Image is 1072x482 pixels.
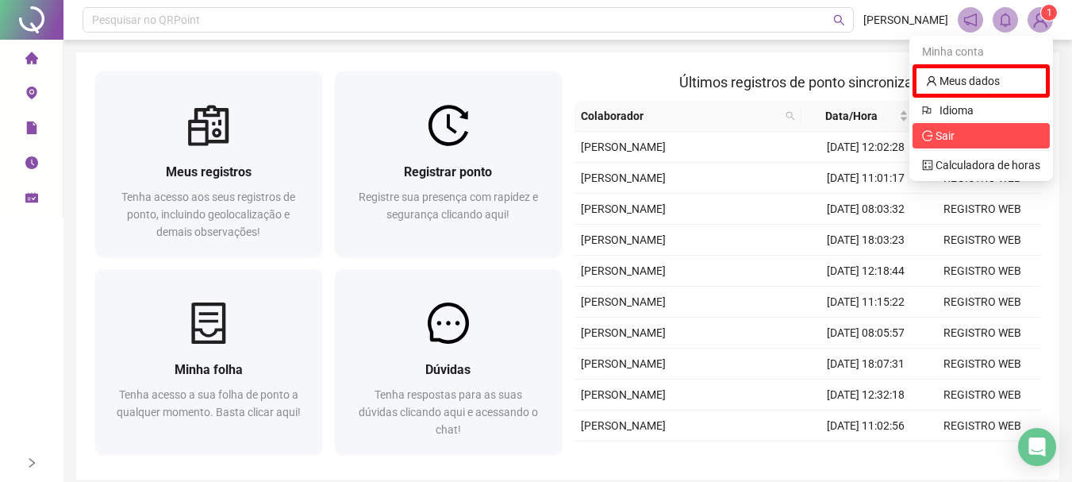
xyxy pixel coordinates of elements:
td: REGISTRO WEB [924,194,1040,225]
span: [PERSON_NAME] [581,141,666,153]
td: [DATE] 08:03:32 [807,194,924,225]
span: [PERSON_NAME] [581,419,666,432]
span: [PERSON_NAME] [581,202,666,215]
span: right [26,457,37,469]
td: REGISTRO WEB [924,442,1040,472]
span: Minha folha [175,362,243,377]
span: Idioma [939,102,1031,119]
span: [PERSON_NAME] [863,11,948,29]
td: REGISTRO WEB [924,411,1040,442]
span: Últimos registros de ponto sincronizados [679,74,936,91]
td: [DATE] 18:03:23 [807,225,924,256]
span: Meus registros [166,164,252,179]
span: bell [998,13,1012,27]
img: 90494 [1028,8,1052,32]
span: environment [25,79,38,111]
td: [DATE] 11:02:56 [807,411,924,442]
span: flag [922,102,933,119]
td: [DATE] 12:18:44 [807,256,924,287]
div: Minha conta [913,39,1050,64]
span: logout [922,130,933,141]
td: [DATE] 08:05:57 [807,318,924,349]
span: 1 [1047,7,1052,18]
td: REGISTRO WEB [924,380,1040,411]
td: REGISTRO WEB [924,287,1040,318]
td: [DATE] 08:02:58 [807,442,924,472]
span: Tenha respostas para as suas dúvidas clicando aqui e acessando o chat! [359,388,538,436]
span: file [25,114,38,146]
span: schedule [25,184,38,216]
span: Tenha acesso aos seus registros de ponto, incluindo geolocalização e demais observações! [121,191,295,238]
td: REGISTRO WEB [924,349,1040,380]
a: Meus registrosTenha acesso aos seus registros de ponto, incluindo geolocalização e demais observa... [95,71,322,256]
a: user Meus dados [926,75,1000,87]
span: Colaborador [581,107,779,125]
th: Data/Hora [801,101,915,132]
td: [DATE] 12:32:18 [807,380,924,411]
span: [PERSON_NAME] [581,326,666,339]
span: [PERSON_NAME] [581,172,666,184]
a: calculator Calculadora de horas [922,159,1040,172]
span: clock-circle [25,149,38,181]
td: REGISTRO WEB [924,318,1040,349]
span: [PERSON_NAME] [581,233,666,246]
span: Registrar ponto [404,164,492,179]
td: [DATE] 18:07:31 [807,349,924,380]
a: Registrar pontoRegistre sua presença com rapidez e segurança clicando aqui! [335,71,562,256]
span: [PERSON_NAME] [581,264,666,277]
a: Minha folhaTenha acesso a sua folha de ponto a qualquer momento. Basta clicar aqui! [95,269,322,454]
span: search [786,111,795,121]
td: [DATE] 11:15:22 [807,287,924,318]
td: [DATE] 12:02:28 [807,132,924,163]
div: Open Intercom Messenger [1018,428,1056,466]
span: search [833,14,845,26]
span: notification [963,13,978,27]
td: REGISTRO WEB [924,225,1040,256]
span: [PERSON_NAME] [581,357,666,370]
span: home [25,44,38,76]
span: [PERSON_NAME] [581,295,666,308]
sup: Atualize o seu contato no menu Meus Dados [1041,5,1057,21]
td: [DATE] 11:01:17 [807,163,924,194]
span: Tenha acesso a sua folha de ponto a qualquer momento. Basta clicar aqui! [117,388,301,418]
span: Registre sua presença com rapidez e segurança clicando aqui! [359,191,538,221]
span: Dúvidas [425,362,471,377]
span: [PERSON_NAME] [581,388,666,401]
span: Sair [936,129,955,142]
a: DúvidasTenha respostas para as suas dúvidas clicando aqui e acessando o chat! [335,269,562,454]
span: search [782,104,798,128]
span: Data/Hora [808,107,896,125]
td: REGISTRO WEB [924,256,1040,287]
